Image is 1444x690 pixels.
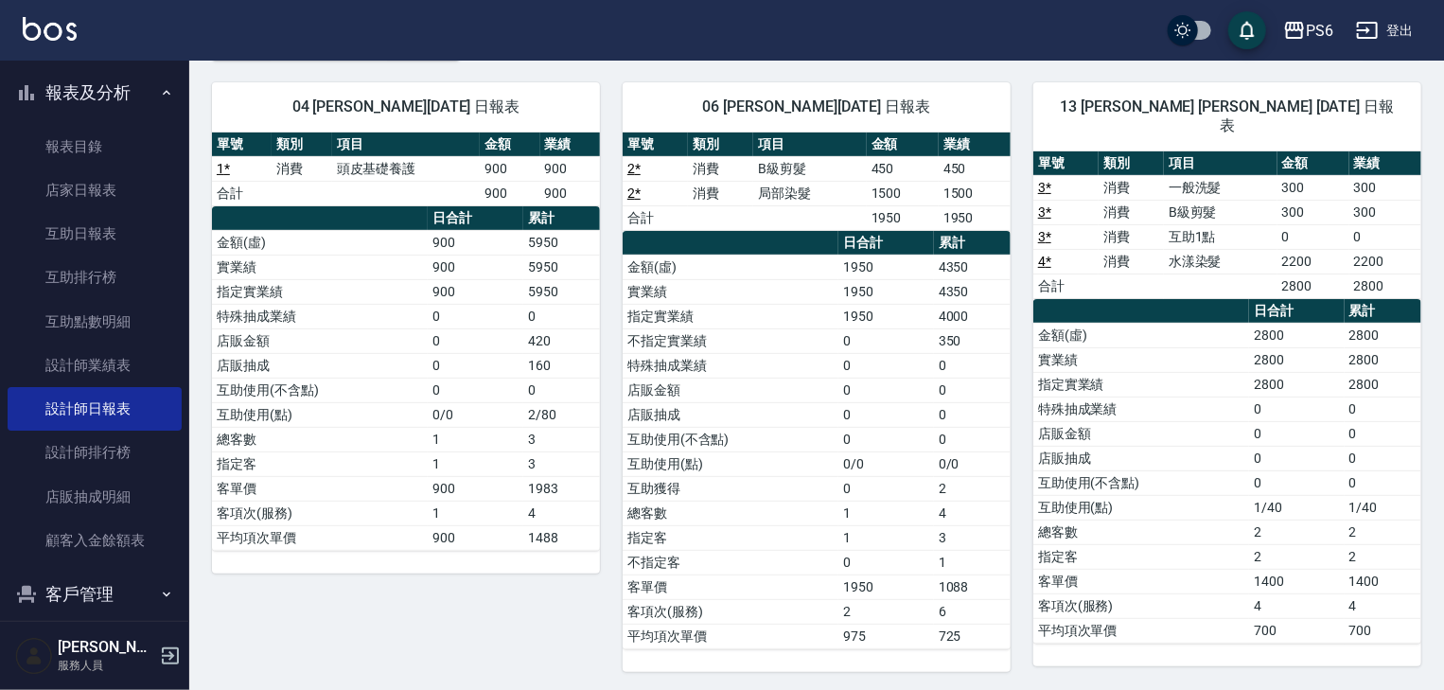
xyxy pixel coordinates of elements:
td: 3 [523,451,600,476]
th: 類別 [272,133,331,157]
td: 300 [1277,200,1349,224]
td: 實業績 [1033,347,1249,372]
a: 互助排行榜 [8,256,182,299]
td: 平均項次單價 [212,525,428,550]
td: 客項次(服務) [1033,593,1249,618]
td: 消費 [688,156,753,181]
td: 5950 [523,230,600,255]
td: 450 [867,156,939,181]
a: 店販抽成明細 [8,475,182,519]
td: 700 [1249,618,1345,643]
td: 2800 [1345,372,1421,397]
td: 900 [480,156,539,181]
td: 1400 [1249,569,1345,593]
td: 900 [428,230,523,255]
img: Person [15,637,53,675]
th: 項目 [332,133,481,157]
th: 日合計 [1249,299,1345,324]
td: 0 [838,427,934,451]
td: 0 [1349,224,1421,249]
td: 0 [1249,397,1345,421]
button: save [1228,11,1266,49]
button: PS6 [1276,11,1341,50]
td: 一般洗髮 [1164,175,1277,200]
td: 總客數 [1033,520,1249,544]
td: 0 [1249,470,1345,495]
th: 單號 [212,133,272,157]
td: 1088 [934,575,1011,599]
td: 1983 [523,476,600,501]
td: 2200 [1349,249,1421,274]
td: 900 [540,181,600,205]
td: 1950 [838,255,934,279]
table: a dense table [1033,151,1421,299]
a: 報表目錄 [8,125,182,168]
td: 0 [428,304,523,328]
button: 登出 [1348,13,1421,48]
span: 06 [PERSON_NAME][DATE] 日報表 [645,97,988,116]
td: 975 [838,624,934,648]
td: 1 [934,550,1011,575]
td: 1950 [838,304,934,328]
a: 設計師業績表 [8,344,182,387]
th: 業績 [540,133,600,157]
td: 1 [428,451,523,476]
th: 類別 [688,133,753,157]
td: 1 [838,501,934,525]
td: 0/0 [934,451,1011,476]
td: 水漾染髮 [1164,249,1277,274]
h5: [PERSON_NAME] [58,638,154,657]
td: 4 [523,501,600,525]
table: a dense table [623,231,1011,649]
th: 日合計 [838,231,934,256]
td: 4350 [934,279,1011,304]
img: Logo [23,17,77,41]
td: 1 [838,525,934,550]
th: 項目 [753,133,867,157]
td: 金額(虛) [212,230,428,255]
td: 1950 [939,205,1011,230]
td: 1 [428,501,523,525]
td: 金額(虛) [1033,323,1249,347]
td: 0 [934,427,1011,451]
td: 1500 [939,181,1011,205]
td: 900 [428,476,523,501]
td: 900 [480,181,539,205]
td: 4 [1249,593,1345,618]
td: 2800 [1249,347,1345,372]
table: a dense table [212,206,600,551]
td: 消費 [688,181,753,205]
td: 2 [1249,520,1345,544]
th: 金額 [867,133,939,157]
td: 0 [523,378,600,402]
th: 金額 [1277,151,1349,176]
td: 局部染髮 [753,181,867,205]
td: 2/80 [523,402,600,427]
table: a dense table [212,133,600,206]
th: 項目 [1164,151,1277,176]
td: 0 [838,476,934,501]
td: 0 [1249,446,1345,470]
td: 1/40 [1249,495,1345,520]
td: 1488 [523,525,600,550]
td: 5950 [523,255,600,279]
td: 3 [934,525,1011,550]
td: 420 [523,328,600,353]
td: B級剪髮 [753,156,867,181]
td: 160 [523,353,600,378]
td: 平均項次單價 [1033,618,1249,643]
td: 725 [934,624,1011,648]
table: a dense table [623,133,1011,231]
td: 不指定實業績 [623,328,838,353]
td: 2800 [1349,274,1421,298]
td: 店販抽成 [212,353,428,378]
td: 特殊抽成業績 [212,304,428,328]
td: 0 [934,402,1011,427]
td: 300 [1349,200,1421,224]
td: 消費 [1099,175,1164,200]
td: 4 [934,501,1011,525]
td: 0 [838,353,934,378]
td: 0 [934,353,1011,378]
div: PS6 [1306,19,1333,43]
td: 0 [1249,421,1345,446]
